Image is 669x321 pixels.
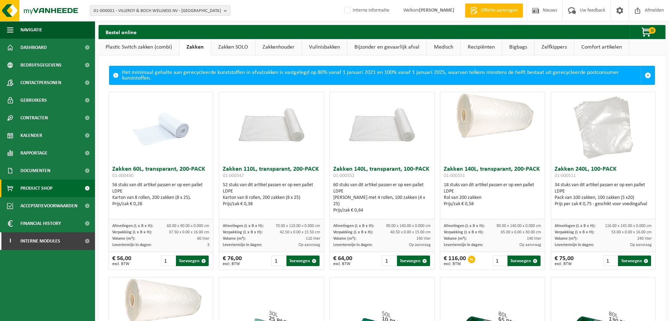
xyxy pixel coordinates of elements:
[555,237,578,241] span: Volume (m³):
[397,256,430,266] button: Toevoegen
[630,25,665,39] button: 0
[416,237,431,241] span: 140 liter
[427,39,460,55] a: Medisch
[409,243,431,247] span: Op aanvraag
[298,243,320,247] span: Op aanvraag
[444,188,541,195] div: LDPE
[444,256,466,266] div: € 116,00
[555,201,652,207] div: Prijs per zak € 0,75 - geschikt voor voedingafval
[382,256,396,266] input: 1
[641,66,655,84] a: Sluit melding
[333,230,373,234] span: Verpakking (L x B x H):
[347,39,427,55] a: Bijzonder en gevaarlijk afval
[419,8,454,13] strong: [PERSON_NAME]
[197,237,209,241] span: 60 liter
[223,243,262,247] span: Levertermijn in dagen:
[20,197,77,215] span: Acceptatievoorwaarden
[386,224,431,228] span: 90.00 x 140.00 x 0.000 cm
[497,224,541,228] span: 90.00 x 140.00 x 0.000 cm
[603,256,618,266] input: 1
[112,237,135,241] span: Volume (m³):
[502,39,534,55] a: Bigbags
[20,232,60,250] span: Interne modules
[112,182,209,207] div: 56 stuks van dit artikel passen er op een pallet
[555,256,574,266] div: € 75,00
[223,166,320,180] h3: Zakken 110L, transparant, 200-PACK
[20,162,50,180] span: Documenten
[605,224,652,228] span: 116.00 x 145.00 x 0.000 cm
[302,39,347,55] a: Vuilnisbakken
[333,182,430,214] div: 60 stuks van dit artikel passen er op een pallet
[333,256,352,266] div: € 64,00
[555,182,652,207] div: 34 stuks van dit artikel passen er op een pallet
[390,230,431,234] span: 40.50 x 0.00 x 15.00 cm
[280,230,320,234] span: 42.50 x 0.00 x 15.50 cm
[179,39,211,55] a: Zakken
[161,256,175,266] input: 1
[611,230,652,234] span: 53.00 x 0.00 x 16.00 cm
[112,230,152,234] span: Verpakking (L x B x H):
[276,224,320,228] span: 70.00 x 110.00 x 0.000 cm
[440,92,544,144] img: 01-000551
[20,39,47,56] span: Dashboard
[90,5,231,16] button: 01-000001 - VILLEROY & BOCH WELLNESS NV - [GEOGRAPHIC_DATA]
[223,230,263,234] span: Verpakking (L x B x H):
[519,243,541,247] span: Op aanvraag
[501,230,541,234] span: 65.00 x 0.00 x 30.00 cm
[20,127,42,144] span: Kalender
[167,224,209,228] span: 60.00 x 90.00 x 0.000 cm
[444,182,541,207] div: 18 stuks van dit artikel passen er op een pallet
[20,74,61,92] span: Contactpersonen
[20,92,47,109] span: Gebruikers
[219,92,323,144] img: 01-000547
[637,237,652,241] span: 240 liter
[444,243,483,247] span: Levertermijn in dagen:
[568,92,638,163] img: 01-000511
[99,25,144,39] h2: Bestel online
[479,7,519,14] span: Offerte aanvragen
[343,5,389,16] label: Interne informatie
[169,230,209,234] span: 37.50 x 0.00 x 16.00 cm
[255,39,302,55] a: Zakkenhouder
[223,256,242,266] div: € 76,00
[223,224,264,228] span: Afmetingen (L x B x H):
[94,6,221,16] span: 01-000001 - VILLEROY & BOCH WELLNESS NV - [GEOGRAPHIC_DATA]
[333,224,374,228] span: Afmetingen (L x B x H):
[7,232,13,250] span: I
[223,188,320,195] div: LDPE
[112,262,131,266] span: excl. BTW
[20,144,48,162] span: Rapportage
[176,256,209,266] button: Toevoegen
[112,224,153,228] span: Afmetingen (L x B x H):
[20,215,61,232] span: Financial History
[286,256,320,266] button: Toevoegen
[223,237,246,241] span: Volume (m³):
[333,262,352,266] span: excl. BTW
[333,188,430,195] div: LDPE
[306,237,320,241] span: 110 liter
[535,39,574,55] a: Zelfkippers
[122,66,641,84] div: Het minimaal gehalte aan gerecycleerde kunststoffen in afvalzakken is vastgelegd op 80% vanaf 1 j...
[20,109,48,127] span: Contracten
[223,201,320,207] div: Prijs/zak € 0,38
[207,243,209,247] span: 3
[555,243,594,247] span: Levertermijn in dagen:
[112,188,209,195] div: LDPE
[444,166,541,180] h3: Zakken 140L, transparant, 200-PACK
[333,237,356,241] span: Volume (m³):
[555,195,652,201] div: Pack van 100 zakken, 100 zakken (5 x20)
[555,230,594,234] span: Verpakking (L x B x H):
[20,56,62,74] span: Bedrijfsgegevens
[112,173,133,178] span: 01-000430
[444,173,465,178] span: 01-000551
[223,182,320,207] div: 52 stuks van dit artikel passen er op een pallet
[574,39,629,55] a: Comfort artikelen
[20,21,42,39] span: Navigatie
[112,195,209,201] div: Karton van 8 rollen, 200 zakken (8 x 25).
[527,237,541,241] span: 140 liter
[99,39,179,55] a: Plastic Switch zakken (combi)
[112,201,209,207] div: Prijs/zak € 0,28
[444,201,541,207] div: Prijs/zak € 0,58
[211,39,255,55] a: Zakken SOLO
[444,224,485,228] span: Afmetingen (L x B x H):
